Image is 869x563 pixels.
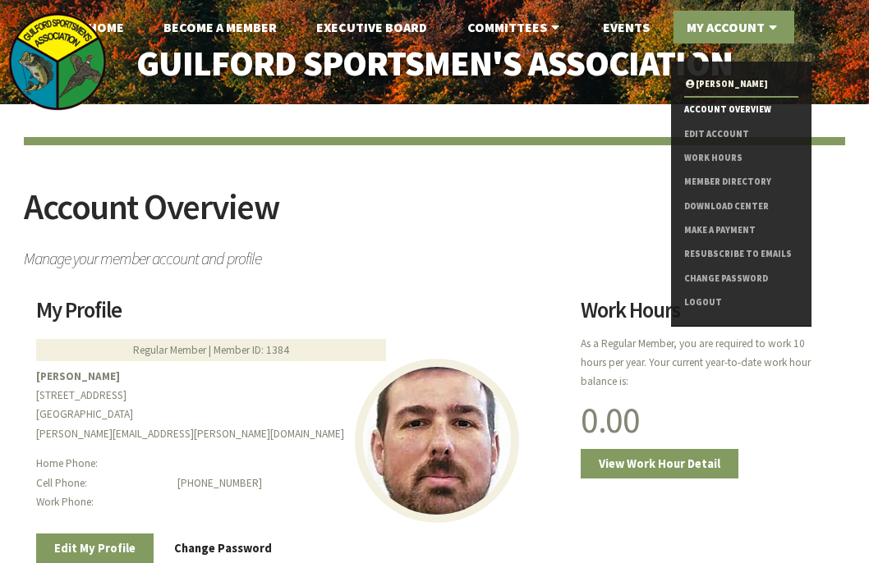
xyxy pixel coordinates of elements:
a: Executive Board [303,11,440,43]
dt: Work Phone [36,492,168,511]
a: Make a Payment [684,218,798,242]
dt: Home Phone [36,454,168,473]
a: [PERSON_NAME] [684,72,798,96]
p: As a Regular Member, you are required to work 10 hours per year. Your current year-to-date work h... [581,334,833,391]
a: Edit Account [684,122,798,146]
a: Account Overview [684,98,798,121]
a: Logout [684,291,798,314]
a: Change Password [684,267,798,291]
a: Home [75,11,137,43]
h1: 0.00 [581,402,833,437]
a: Guilford Sportsmen's Association [106,33,763,94]
a: Become A Member [150,11,290,43]
h2: Work Hours [581,300,833,332]
div: Regular Member | Member ID: 1384 [36,339,386,361]
a: Member Directory [684,170,798,194]
a: Resubscribe to Emails [684,242,798,266]
a: Committees [454,11,577,43]
a: View Work Hour Detail [581,449,738,479]
dd: [PHONE_NUMBER] [177,474,560,492]
a: Work Hours [684,146,798,170]
a: My Account [674,11,794,43]
dt: Cell Phone [36,474,168,492]
h2: Account Overview [24,189,845,242]
img: logo_sm.png [8,12,107,111]
b: [PERSON_NAME] [36,369,120,383]
span: Manage your member account and profile [24,242,845,267]
p: [STREET_ADDRESS] [GEOGRAPHIC_DATA] [PERSON_NAME][EMAIL_ADDRESS][PERSON_NAME][DOMAIN_NAME] [36,367,560,443]
a: Download Center [684,195,798,218]
a: Events [590,11,663,43]
h2: My Profile [36,300,560,332]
